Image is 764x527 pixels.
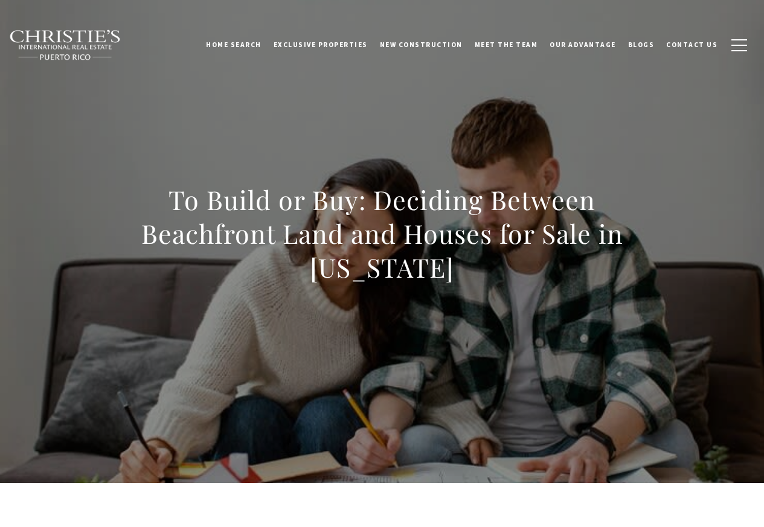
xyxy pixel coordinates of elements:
[469,30,544,60] a: Meet the Team
[380,40,463,49] span: New Construction
[622,30,661,60] a: Blogs
[628,40,655,49] span: Blogs
[274,40,368,49] span: Exclusive Properties
[374,30,469,60] a: New Construction
[550,40,616,49] span: Our Advantage
[268,30,374,60] a: Exclusive Properties
[9,30,121,61] img: Christie's International Real Estate black text logo
[116,183,649,284] h1: To Build or Buy: Deciding Between Beachfront Land and Houses for Sale in [US_STATE]
[200,30,268,60] a: Home Search
[666,40,717,49] span: Contact Us
[544,30,622,60] a: Our Advantage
